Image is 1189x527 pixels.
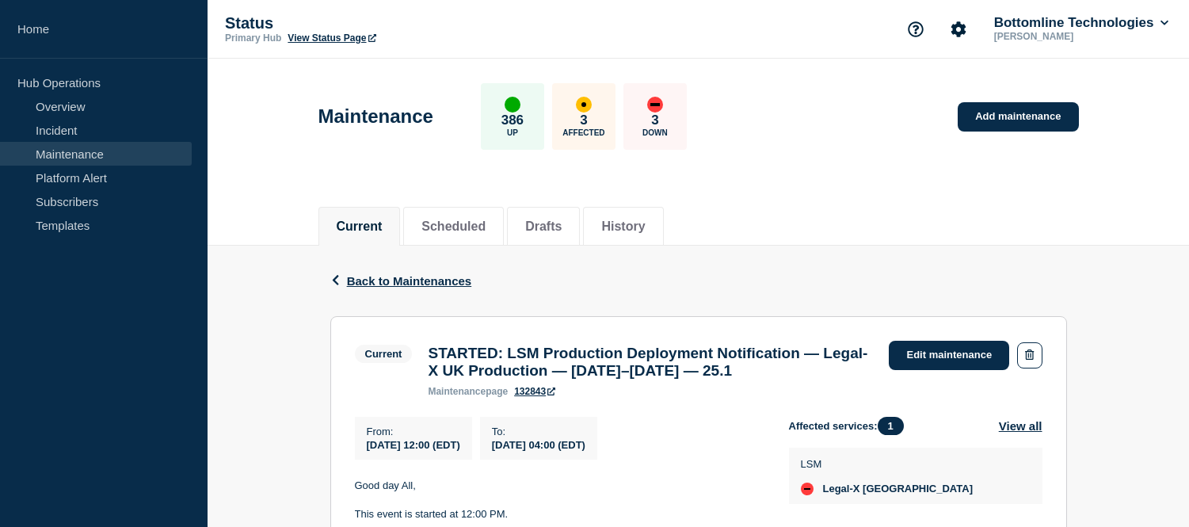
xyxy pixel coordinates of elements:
[501,113,524,128] p: 386
[801,483,814,495] div: down
[576,97,592,113] div: affected
[991,15,1172,31] button: Bottomline Technologies
[225,32,281,44] p: Primary Hub
[337,220,383,234] button: Current
[428,386,508,397] p: page
[889,341,1009,370] a: Edit maintenance
[642,128,668,137] p: Down
[492,439,585,451] span: [DATE] 04:00 (EDT)
[878,417,904,435] span: 1
[330,274,472,288] button: Back to Maintenances
[428,386,486,397] span: maintenance
[225,14,542,32] p: Status
[367,426,460,437] p: From :
[428,345,873,380] h3: STARTED: LSM Production Deployment Notification — Legal-X UK Production — [DATE]–[DATE] — 25.1
[899,13,932,46] button: Support
[958,102,1078,132] a: Add maintenance
[647,97,663,113] div: down
[991,31,1156,42] p: [PERSON_NAME]
[318,105,433,128] h1: Maintenance
[823,483,973,495] span: Legal-X [GEOGRAPHIC_DATA]
[651,113,658,128] p: 3
[601,220,645,234] button: History
[525,220,562,234] button: Drafts
[421,220,486,234] button: Scheduled
[492,426,585,437] p: To :
[347,274,472,288] span: Back to Maintenances
[355,345,413,363] span: Current
[355,507,764,521] p: This event is started at 12:00 PM.
[355,479,764,493] p: Good day All,
[562,128,604,137] p: Affected
[801,458,973,470] p: LSM
[367,439,460,451] span: [DATE] 12:00 (EDT)
[789,417,912,435] span: Affected services:
[514,386,555,397] a: 132843
[999,417,1042,435] button: View all
[507,128,518,137] p: Up
[942,13,975,46] button: Account settings
[580,113,587,128] p: 3
[505,97,520,113] div: up
[288,32,375,44] a: View Status Page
